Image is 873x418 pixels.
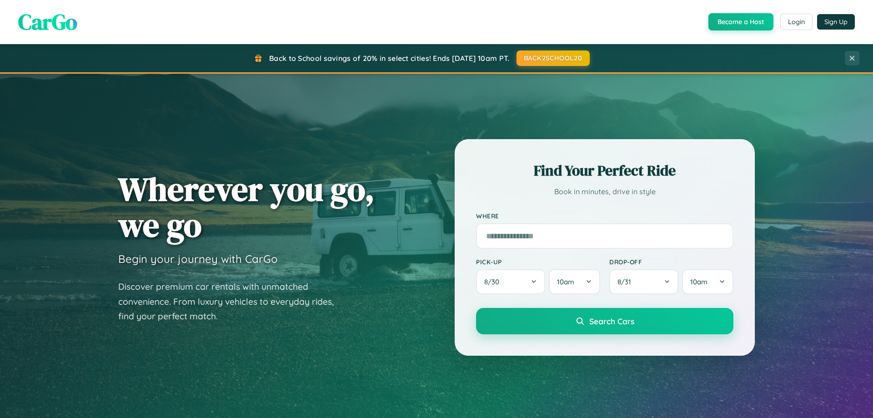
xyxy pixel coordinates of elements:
p: Discover premium car rentals with unmatched convenience. From luxury vehicles to everyday rides, ... [118,279,346,324]
h1: Wherever you go, we go [118,171,375,243]
span: 8 / 31 [617,277,636,286]
button: Search Cars [476,308,733,334]
button: Sign Up [817,14,855,30]
span: 10am [557,277,574,286]
button: Login [780,14,813,30]
h3: Begin your journey with CarGo [118,252,278,266]
span: CarGo [18,7,77,37]
button: 10am [549,269,600,294]
button: 8/30 [476,269,545,294]
span: Back to School savings of 20% in select cities! Ends [DATE] 10am PT. [269,54,509,63]
button: 10am [682,269,733,294]
button: 8/31 [609,269,678,294]
label: Pick-up [476,258,600,266]
span: Search Cars [589,316,634,326]
button: Become a Host [708,13,773,30]
label: Where [476,212,733,220]
label: Drop-off [609,258,733,266]
span: 10am [690,277,707,286]
h2: Find Your Perfect Ride [476,161,733,181]
span: 8 / 30 [484,277,504,286]
p: Book in minutes, drive in style [476,185,733,198]
button: BACK2SCHOOL20 [517,50,590,66]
